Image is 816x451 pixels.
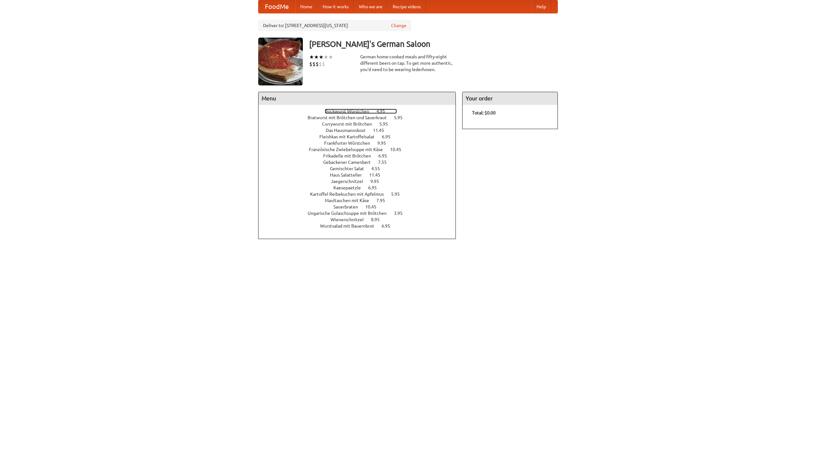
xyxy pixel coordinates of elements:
[388,0,426,13] a: Recipe videos
[324,54,328,61] li: ★
[325,198,397,203] a: Maultaschen mit Käse 7.95
[330,172,368,178] span: Haus Salatteller
[259,0,295,13] a: FoodMe
[360,54,456,73] div: German home-cooked meals and fifty-eight different beers on tap. To get more authentic, you'd nee...
[376,198,391,203] span: 7.95
[322,61,325,68] li: $
[368,185,383,190] span: 6.95
[324,141,376,146] span: Frankfurter Würstchen
[394,115,409,120] span: 5.95
[382,134,397,139] span: 6.95
[376,109,391,114] span: 4.95
[319,134,402,139] a: Fleishkas mit Kartoffelsalat 6.95
[333,204,364,209] span: Sauerbraten
[463,92,557,105] h4: Your order
[310,192,390,197] span: Kartoffel Reibekuchen mit Apfelmus
[391,22,406,29] a: Change
[326,128,396,133] a: Das Hausmannskost 11.45
[309,147,413,152] a: Französische Zwiebelsuppe mit Käse 10.45
[354,0,388,13] a: Who we are
[330,166,392,171] a: Gemischter Salat 4.55
[317,0,354,13] a: How it works
[324,141,398,146] a: Frankfurter Würstchen 9.95
[331,217,370,222] span: Wienerschnitzel
[295,0,317,13] a: Home
[322,121,400,127] a: Currywurst mit Brötchen 5.95
[309,61,312,68] li: $
[333,204,388,209] a: Sauerbraten 10.45
[325,198,375,203] span: Maultaschen mit Käse
[259,92,455,105] h4: Menu
[312,61,316,68] li: $
[308,115,393,120] span: Bratwurst mit Brötchen und Sauerkraut
[310,192,412,197] a: Kartoffel Reibekuchen mit Apfelmus 5.95
[308,211,414,216] a: Ungarische Gulaschsuppe mit Brötchen 3.95
[390,147,408,152] span: 10.45
[373,128,390,133] span: 11.45
[333,185,389,190] a: Kaesepaetzle 6.95
[371,166,386,171] span: 4.55
[325,109,375,114] span: Bockwurst Würstchen
[331,179,369,184] span: Jaegerschnitzel
[394,211,409,216] span: 3.95
[314,54,319,61] li: ★
[320,223,402,229] a: Wurstsalad mit Bauernbrot 6.95
[323,153,377,158] span: Frikadelle mit Brötchen
[369,172,387,178] span: 11.45
[331,179,391,184] a: Jaegerschnitzel 9.95
[333,185,367,190] span: Kaesepaetzle
[370,179,385,184] span: 9.95
[371,217,386,222] span: 8.95
[309,147,389,152] span: Französische Zwiebelsuppe mit Käse
[378,160,393,165] span: 7.55
[379,121,394,127] span: 5.95
[325,109,397,114] a: Bockwurst Würstchen 4.95
[319,61,322,68] li: $
[377,141,392,146] span: 9.95
[309,54,314,61] li: ★
[319,54,324,61] li: ★
[328,54,333,61] li: ★
[308,115,414,120] a: Bratwurst mit Brötchen und Sauerkraut 5.95
[319,134,381,139] span: Fleishkas mit Kartoffelsalat
[258,38,303,85] img: angular.jpg
[391,192,406,197] span: 5.95
[323,153,399,158] a: Frikadelle mit Brötchen 6.95
[316,61,319,68] li: $
[531,0,551,13] a: Help
[330,166,370,171] span: Gemischter Salat
[308,211,393,216] span: Ungarische Gulaschsuppe mit Brötchen
[365,204,383,209] span: 10.45
[378,153,393,158] span: 6.95
[330,172,392,178] a: Haus Salatteller 11.45
[320,223,381,229] span: Wurstsalad mit Bauernbrot
[472,110,496,115] b: Total: $0.00
[326,128,372,133] span: Das Hausmannskost
[331,217,391,222] a: Wienerschnitzel 8.95
[322,121,378,127] span: Currywurst mit Brötchen
[258,20,411,31] div: Deliver to: [STREET_ADDRESS][US_STATE]
[382,223,397,229] span: 6.95
[309,38,558,50] h3: [PERSON_NAME]'s German Saloon
[323,160,398,165] a: Gebackener Camenbert 7.55
[323,160,377,165] span: Gebackener Camenbert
